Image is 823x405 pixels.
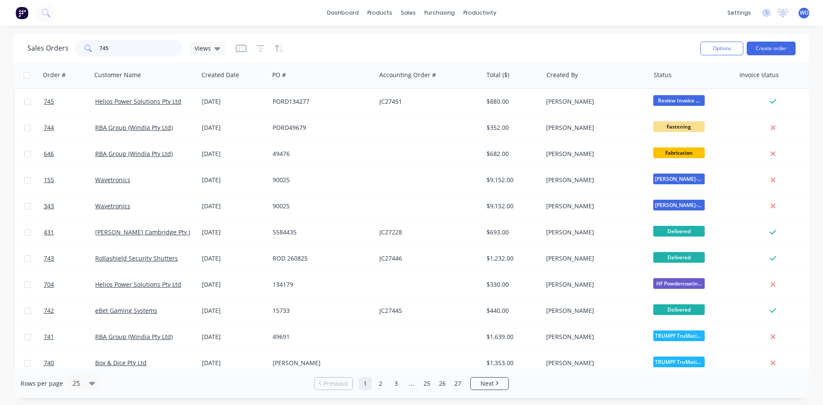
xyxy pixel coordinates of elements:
[723,6,755,19] div: settings
[44,141,95,167] a: 646
[653,121,705,132] span: Fastening
[273,176,368,184] div: 90025
[487,333,537,341] div: $1,639.00
[315,379,352,388] a: Previous page
[487,359,537,367] div: $1,353.00
[273,97,368,106] div: PORD134277
[44,280,54,289] span: 704
[363,6,396,19] div: products
[202,97,266,106] div: [DATE]
[653,200,705,210] span: [PERSON_NAME]-Power C5
[487,202,537,210] div: $9,152.00
[95,97,181,105] a: Helios Power Solutions Pty Ltd
[379,254,475,263] div: JC27446
[44,219,95,245] a: 431
[95,202,130,210] a: Wavetronics
[379,306,475,315] div: JC27445
[21,379,63,388] span: Rows per page
[546,202,641,210] div: [PERSON_NAME]
[487,97,537,106] div: $880.00
[202,333,266,341] div: [DATE]
[487,254,537,263] div: $1,232.00
[44,89,95,114] a: 745
[273,333,368,341] div: 49691
[471,379,508,388] a: Next page
[99,40,183,57] input: Search...
[379,71,436,79] div: Accounting Order #
[44,350,95,376] a: 740
[739,71,779,79] div: Invoice status
[44,306,54,315] span: 742
[379,97,475,106] div: JC27451
[547,71,578,79] div: Created By
[653,174,705,184] span: [PERSON_NAME]-Power C5
[201,71,239,79] div: Created Date
[44,150,54,158] span: 646
[323,6,363,19] a: dashboard
[44,246,95,271] a: 743
[43,71,66,79] div: Order #
[202,359,266,367] div: [DATE]
[487,306,537,315] div: $440.00
[546,228,641,237] div: [PERSON_NAME]
[44,97,54,106] span: 745
[44,228,54,237] span: 431
[487,71,509,79] div: Total ($)
[747,42,796,55] button: Create order
[202,202,266,210] div: [DATE]
[653,304,705,315] span: Delivered
[421,377,433,390] a: Page 25
[546,254,641,263] div: [PERSON_NAME]
[44,167,95,193] a: 155
[95,176,130,184] a: Wavetronics
[95,228,198,236] a: [PERSON_NAME] Cambridge Pty Ltd
[202,228,266,237] div: [DATE]
[459,6,501,19] div: productivity
[324,379,348,388] span: Previous
[95,123,173,132] a: RBA Group (Windia Pty Ltd)
[546,97,641,106] div: [PERSON_NAME]
[202,280,266,289] div: [DATE]
[95,254,178,262] a: Rollashield Security Shutters
[44,193,95,219] a: 343
[653,330,705,341] span: TRUMPF TruMatic...
[202,150,266,158] div: [DATE]
[44,202,54,210] span: 343
[653,278,705,289] span: HF Powdercoatin...
[195,44,211,53] span: Views
[546,123,641,132] div: [PERSON_NAME]
[273,150,368,158] div: 49476
[653,252,705,263] span: Delivered
[44,333,54,341] span: 741
[546,176,641,184] div: [PERSON_NAME]
[653,357,705,367] span: TRUMPF TruMatic...
[487,150,537,158] div: $682.00
[273,359,368,367] div: [PERSON_NAME]
[654,71,672,79] div: Status
[653,95,705,106] span: Review Invoice ...
[487,228,537,237] div: $693.00
[44,324,95,350] a: 741
[273,123,368,132] div: PORD49679
[44,115,95,141] a: 744
[273,306,368,315] div: 15733
[390,377,402,390] a: Page 3
[27,44,69,52] h1: Sales Orders
[273,228,368,237] div: 5584435
[653,226,705,237] span: Delivered
[396,6,420,19] div: sales
[487,280,537,289] div: $330.00
[202,306,266,315] div: [DATE]
[95,333,173,341] a: RBA Group (Windia Pty Ltd)
[273,202,368,210] div: 90025
[273,254,368,263] div: ROD 260825
[44,254,54,263] span: 743
[44,359,54,367] span: 740
[481,379,494,388] span: Next
[546,306,641,315] div: [PERSON_NAME]
[487,176,537,184] div: $9,152.00
[374,377,387,390] a: Page 2
[44,298,95,324] a: 742
[95,359,147,367] a: Box & Dice Pty Ltd
[15,6,28,19] img: Factory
